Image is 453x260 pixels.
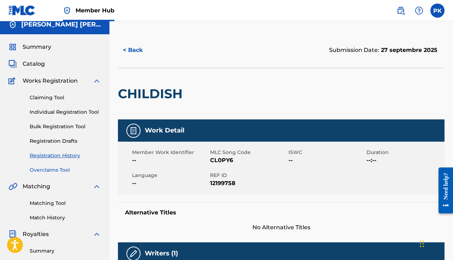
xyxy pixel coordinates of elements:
[415,6,423,15] img: help
[8,5,36,16] img: MLC Logo
[433,161,453,219] iframe: Resource Center
[418,226,453,260] iframe: Chat Widget
[210,149,286,156] span: MLC Song Code
[379,47,437,53] span: 27 septembre 2025
[132,172,208,179] span: Language
[30,214,101,221] a: Match History
[145,249,178,258] h5: Writers (1)
[30,166,101,174] a: Overclaims Tool
[93,77,101,85] img: expand
[76,6,114,14] span: Member Hub
[8,60,45,68] a: CatalogCatalog
[30,94,101,101] a: Claiming Tool
[118,41,160,59] button: < Back
[63,6,71,15] img: Top Rightsholder
[8,77,18,85] img: Works Registration
[132,156,208,165] span: --
[132,149,208,156] span: Member Work Identifier
[288,156,365,165] span: --
[30,108,101,116] a: Individual Registration Tool
[129,126,138,135] img: Work Detail
[30,247,101,255] a: Summary
[8,182,17,191] img: Matching
[366,149,443,156] span: Duration
[8,20,17,29] img: Accounts
[21,20,101,29] h5: Paul Hervé Konaté
[145,126,184,135] h5: Work Detail
[8,43,51,51] a: SummarySummary
[8,43,17,51] img: Summary
[30,152,101,159] a: Registration History
[23,182,50,191] span: Matching
[132,179,208,188] span: --
[23,43,51,51] span: Summary
[430,4,445,18] div: User Menu
[420,233,424,254] div: Glisser
[93,182,101,191] img: expand
[129,249,138,258] img: Writers
[118,223,445,232] span: No Alternative Titles
[418,226,453,260] div: Widget de chat
[118,86,186,102] h2: CHILDISH
[210,179,286,188] span: 12199758
[210,172,286,179] span: REF ID
[210,156,286,165] span: CL0PY6
[125,209,437,216] h5: Alternative Titles
[288,149,365,156] span: ISWC
[329,46,437,54] div: Submission Date:
[30,200,101,207] a: Matching Tool
[394,4,408,18] a: Public Search
[93,230,101,238] img: expand
[30,123,101,130] a: Bulk Registration Tool
[366,156,443,165] span: --:--
[23,77,78,85] span: Works Registration
[23,230,49,238] span: Royalties
[30,137,101,145] a: Registration Drafts
[412,4,426,18] div: Help
[8,60,17,68] img: Catalog
[23,60,45,68] span: Catalog
[8,230,17,238] img: Royalties
[397,6,405,15] img: search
